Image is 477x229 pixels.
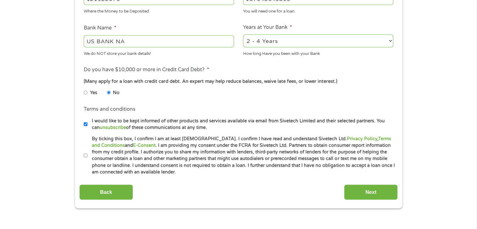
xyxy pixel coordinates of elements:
input: Next [344,184,398,200]
div: (Many apply for a loan with credit card debt. An expert may help reduce balances, waive late fees... [84,78,393,85]
label: Do you have $10,000 or more in Credit Card Debt? [84,67,209,73]
label: Bank Name [84,25,116,31]
a: Privacy Policy [347,136,377,141]
label: Yes [90,89,97,96]
input: Back [79,184,133,200]
label: By ticking this box, I confirm I am at least [DEMOGRAPHIC_DATA]. I confirm I have read and unders... [87,136,395,176]
div: We do NOT store your bank details! [84,48,234,57]
div: You will need one for a loan. [243,6,393,15]
a: Terms and Conditions [92,136,391,148]
a: unsubscribe [100,125,126,130]
div: Where the Money to be Deposited [84,6,234,15]
label: Terms and conditions [84,106,135,113]
a: E-Consent [133,143,156,148]
label: No [113,89,119,96]
div: How long Have you been with your Bank [243,48,393,57]
label: Years at Your Bank [243,24,292,31]
label: I would like to be kept informed of other products and services available via email from Sivetech... [87,118,395,131]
